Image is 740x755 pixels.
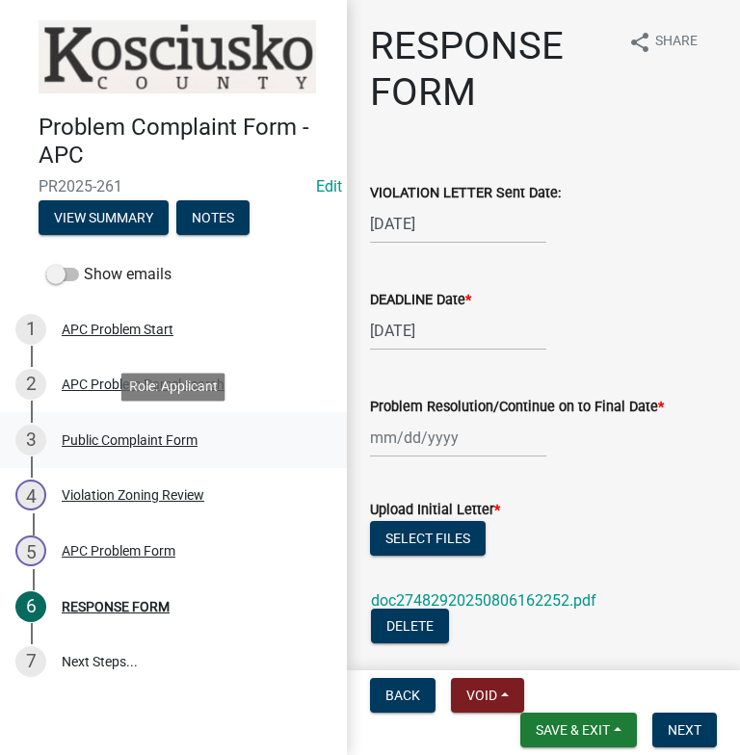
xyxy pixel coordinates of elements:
[668,722,701,738] span: Next
[62,377,225,391] div: APC Problem Parcel search
[62,323,173,336] div: APC Problem Start
[62,488,204,502] div: Violation Zoning Review
[652,713,717,747] button: Next
[370,678,436,713] button: Back
[39,177,308,195] span: PR2025-261
[15,369,46,400] div: 2
[121,373,225,401] div: Role: Applicant
[370,521,486,556] button: Select files
[370,311,546,351] input: mm/dd/yyyy
[15,480,46,510] div: 4
[39,20,316,93] img: Kosciusko County, Indiana
[15,591,46,622] div: 6
[655,31,698,54] span: Share
[46,263,172,286] label: Show emails
[451,678,524,713] button: Void
[385,688,420,703] span: Back
[39,200,169,235] button: View Summary
[466,688,497,703] span: Void
[628,31,651,54] i: share
[316,177,342,195] a: Edit
[15,535,46,566] div: 5
[62,544,175,558] div: APC Problem Form
[39,211,169,226] wm-modal-confirm: Summary
[536,722,610,738] span: Save & Exit
[613,23,713,61] button: shareShare
[62,600,170,613] div: RESPONSE FORM
[370,294,471,307] label: DEADLINE Date
[371,591,596,610] a: doc27482920250806162252.pdf
[370,418,546,457] input: mm/dd/yyyy
[15,425,46,456] div: 3
[316,177,342,195] wm-modal-confirm: Edit Application Number
[15,646,46,677] div: 7
[39,114,331,169] h4: Problem Complaint Form - APC
[370,401,664,414] label: Problem Resolution/Continue on to Final Date
[62,433,198,447] div: Public Complaint Form
[370,187,561,200] label: VIOLATION LETTER Sent Date:
[370,204,546,244] input: mm/dd/yyyy
[370,504,500,517] label: Upload Initial Letter
[176,211,250,226] wm-modal-confirm: Notes
[15,314,46,345] div: 1
[371,609,449,643] button: Delete
[370,23,613,116] h1: RESPONSE FORM
[520,713,637,747] button: Save & Exit
[176,200,250,235] button: Notes
[371,618,449,637] wm-modal-confirm: Delete Document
